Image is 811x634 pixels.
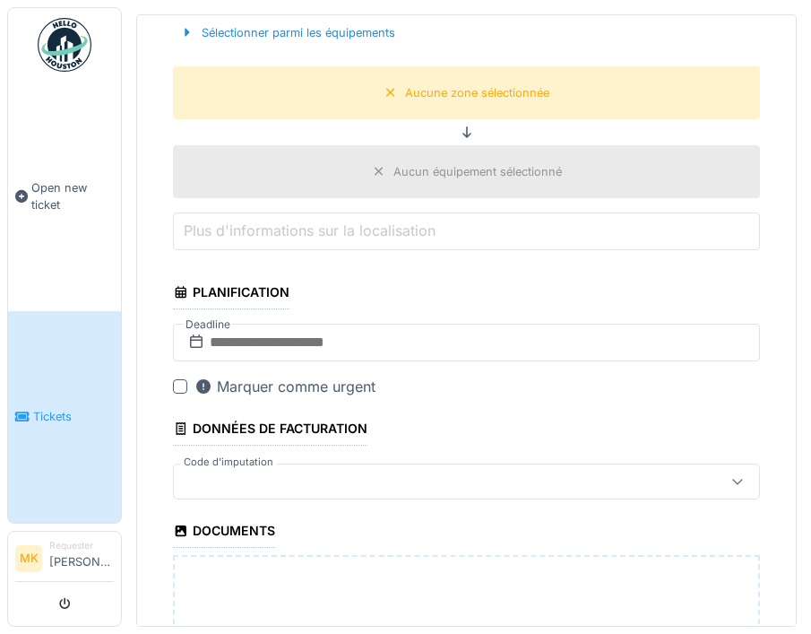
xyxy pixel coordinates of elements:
li: [PERSON_NAME] [49,539,114,578]
div: Requester [49,539,114,552]
label: Plus d'informations sur la localisation [180,220,439,241]
label: Deadline [184,315,232,334]
span: Open new ticket [31,179,114,213]
div: Aucun équipement sélectionné [393,163,562,180]
div: Données de facturation [173,415,367,446]
div: Documents [173,517,275,548]
li: MK [15,545,42,572]
a: MK Requester[PERSON_NAME] [15,539,114,582]
div: Planification [173,279,289,309]
div: Aucune zone sélectionnée [405,84,549,101]
span: Tickets [33,408,114,425]
div: Sélectionner parmi les équipements [173,21,402,45]
img: Badge_color-CXgf-gQk.svg [38,18,91,72]
label: Code d'imputation [180,455,277,470]
a: Open new ticket [8,82,121,311]
a: Tickets [8,311,121,524]
div: Marquer comme urgent [194,376,375,397]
